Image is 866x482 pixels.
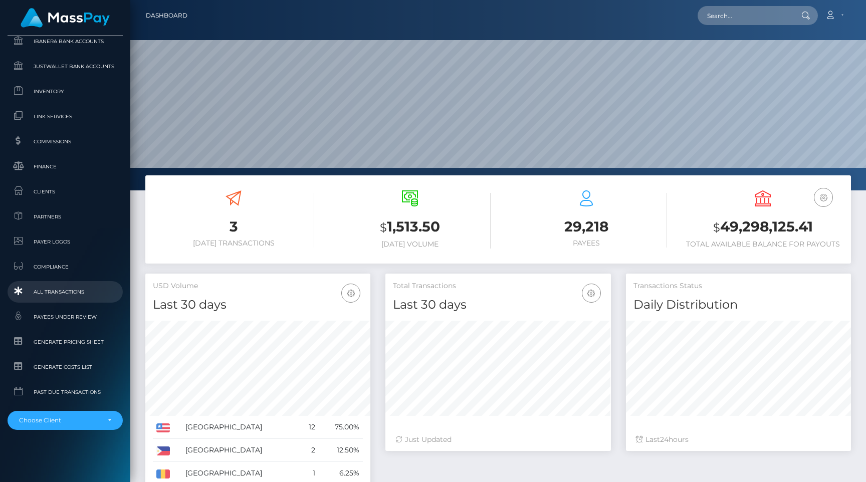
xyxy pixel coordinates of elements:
h4: Daily Distribution [633,296,843,314]
span: Past Due Transactions [12,386,119,398]
img: RO.png [156,469,170,478]
td: 12 [300,416,319,439]
h6: Payees [506,239,667,248]
span: Payees under Review [12,311,119,323]
span: Compliance [12,261,119,273]
a: Dashboard [146,5,187,26]
td: [GEOGRAPHIC_DATA] [182,416,300,439]
a: Ibanera Bank Accounts [8,31,123,52]
a: JustWallet Bank Accounts [8,56,123,77]
td: 75.00% [319,416,363,439]
span: Payer Logos [12,236,119,248]
h5: Total Transactions [393,281,603,291]
h3: 29,218 [506,217,667,236]
h3: 1,513.50 [329,217,491,237]
div: Last hours [636,434,841,445]
h3: 3 [153,217,314,236]
small: $ [713,220,720,234]
td: 2 [300,439,319,462]
small: $ [380,220,387,234]
a: Clients [8,181,123,202]
span: Partners [12,211,119,222]
h6: [DATE] Volume [329,240,491,249]
h4: Last 30 days [153,296,363,314]
span: Ibanera Bank Accounts [12,36,119,47]
input: Search... [698,6,792,25]
span: Finance [12,161,119,172]
span: Generate Costs List [12,361,119,373]
span: 24 [660,435,669,444]
span: JustWallet Bank Accounts [12,61,119,72]
h4: Last 30 days [393,296,603,314]
a: Inventory [8,81,123,102]
a: Partners [8,206,123,227]
h3: 49,298,125.41 [682,217,843,237]
span: Clients [12,186,119,197]
img: PH.png [156,446,170,455]
h6: Total Available Balance for Payouts [682,240,843,249]
a: Generate Costs List [8,356,123,378]
a: Finance [8,156,123,177]
span: Generate Pricing Sheet [12,336,119,348]
h5: Transactions Status [633,281,843,291]
a: Payees under Review [8,306,123,328]
td: 12.50% [319,439,363,462]
img: MassPay Logo [21,8,110,28]
div: Choose Client [19,416,100,424]
td: [GEOGRAPHIC_DATA] [182,439,300,462]
a: Compliance [8,256,123,278]
a: Generate Pricing Sheet [8,331,123,353]
a: Commissions [8,131,123,152]
span: All Transactions [12,286,119,298]
span: Inventory [12,86,119,97]
button: Choose Client [8,411,123,430]
div: Just Updated [395,434,600,445]
a: Link Services [8,106,123,127]
a: Payer Logos [8,231,123,253]
span: Commissions [12,136,119,147]
span: Link Services [12,111,119,122]
h6: [DATE] Transactions [153,239,314,248]
a: Past Due Transactions [8,381,123,403]
a: All Transactions [8,281,123,303]
h5: USD Volume [153,281,363,291]
img: US.png [156,423,170,432]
